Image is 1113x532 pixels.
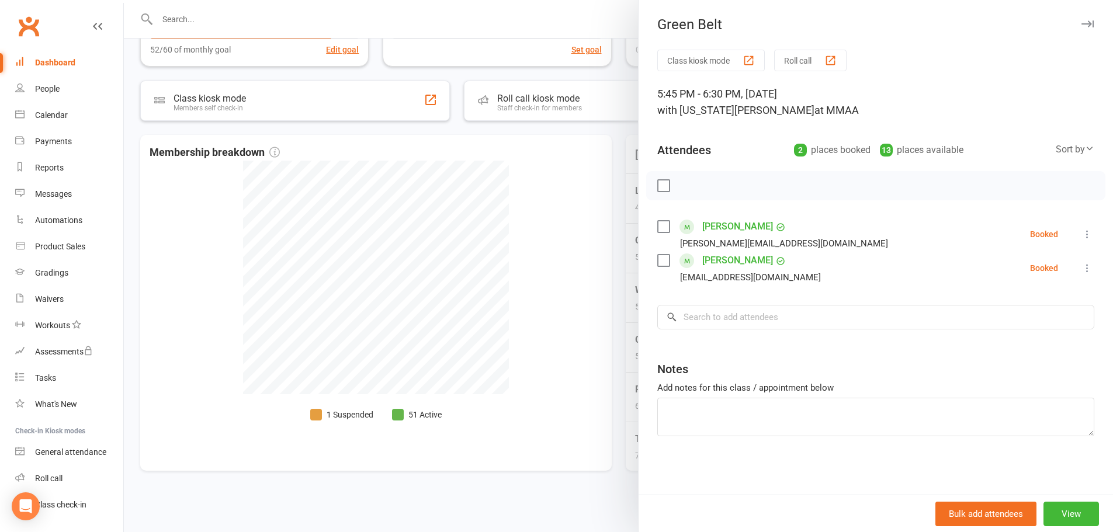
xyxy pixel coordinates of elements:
[35,399,77,409] div: What's New
[12,492,40,520] div: Open Intercom Messenger
[15,339,123,365] a: Assessments
[15,365,123,391] a: Tasks
[35,474,63,483] div: Roll call
[657,305,1094,329] input: Search to add attendees
[35,500,86,509] div: Class check-in
[35,189,72,199] div: Messages
[15,155,123,181] a: Reports
[1043,502,1099,526] button: View
[794,144,807,157] div: 2
[680,236,888,251] div: [PERSON_NAME][EMAIL_ADDRESS][DOMAIN_NAME]
[657,86,1094,119] div: 5:45 PM - 6:30 PM, [DATE]
[702,251,773,270] a: [PERSON_NAME]
[880,142,963,158] div: places available
[15,391,123,418] a: What's New
[35,447,106,457] div: General attendance
[680,270,821,285] div: [EMAIL_ADDRESS][DOMAIN_NAME]
[15,492,123,518] a: Class kiosk mode
[657,104,814,116] span: with [US_STATE][PERSON_NAME]
[657,381,1094,395] div: Add notes for this class / appointment below
[35,321,70,330] div: Workouts
[814,104,859,116] span: at MMAA
[657,50,765,71] button: Class kiosk mode
[794,142,871,158] div: places booked
[15,465,123,492] a: Roll call
[15,234,123,260] a: Product Sales
[15,439,123,465] a: General attendance kiosk mode
[35,294,64,304] div: Waivers
[35,268,68,277] div: Gradings
[15,207,123,234] a: Automations
[15,102,123,128] a: Calendar
[1056,142,1094,157] div: Sort by
[15,50,123,76] a: Dashboard
[774,50,847,71] button: Roll call
[35,242,85,251] div: Product Sales
[35,347,93,356] div: Assessments
[15,128,123,155] a: Payments
[35,84,60,93] div: People
[1030,230,1058,238] div: Booked
[35,163,64,172] div: Reports
[15,181,123,207] a: Messages
[657,361,688,377] div: Notes
[35,58,75,67] div: Dashboard
[639,16,1113,33] div: Green Belt
[35,215,82,225] div: Automations
[880,144,893,157] div: 13
[15,76,123,102] a: People
[935,502,1036,526] button: Bulk add attendees
[15,260,123,286] a: Gradings
[1030,264,1058,272] div: Booked
[657,142,711,158] div: Attendees
[15,286,123,312] a: Waivers
[702,217,773,236] a: [PERSON_NAME]
[15,312,123,339] a: Workouts
[35,110,68,120] div: Calendar
[14,12,43,41] a: Clubworx
[35,373,56,383] div: Tasks
[35,137,72,146] div: Payments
